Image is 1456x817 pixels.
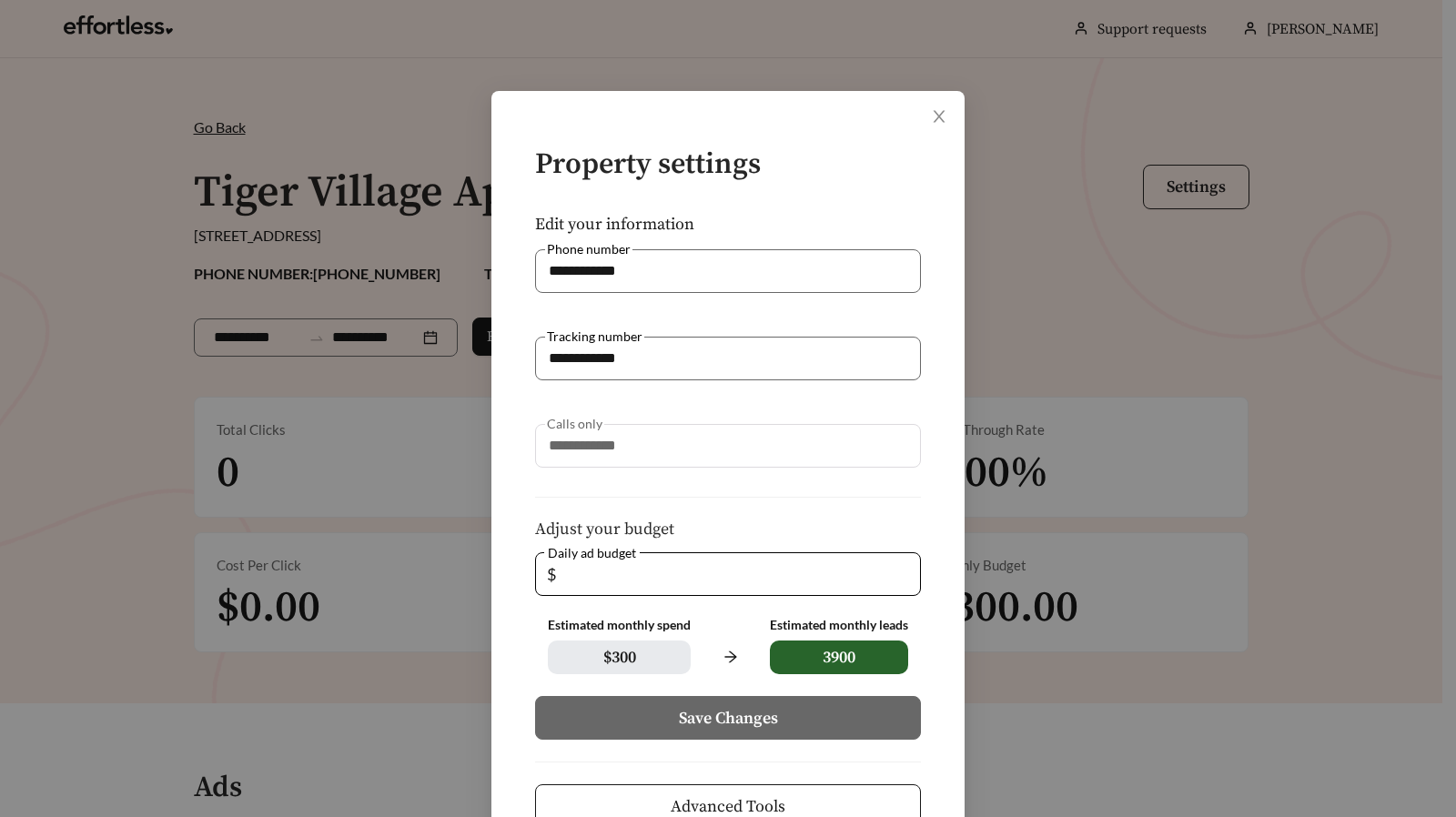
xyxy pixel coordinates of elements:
[770,640,908,674] span: 3900
[548,640,691,674] span: $ 300
[931,108,947,125] span: close
[713,640,747,674] span: arrow-right
[914,91,965,142] button: Close
[548,618,691,633] div: Estimated monthly spend
[535,797,921,814] a: Advanced Tools
[547,553,556,595] span: $
[770,618,908,633] div: Estimated monthly leads
[535,520,921,539] h5: Adjust your budget
[535,216,921,234] h5: Edit your information
[535,149,921,181] h4: Property settings
[535,696,921,740] button: Save Changes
